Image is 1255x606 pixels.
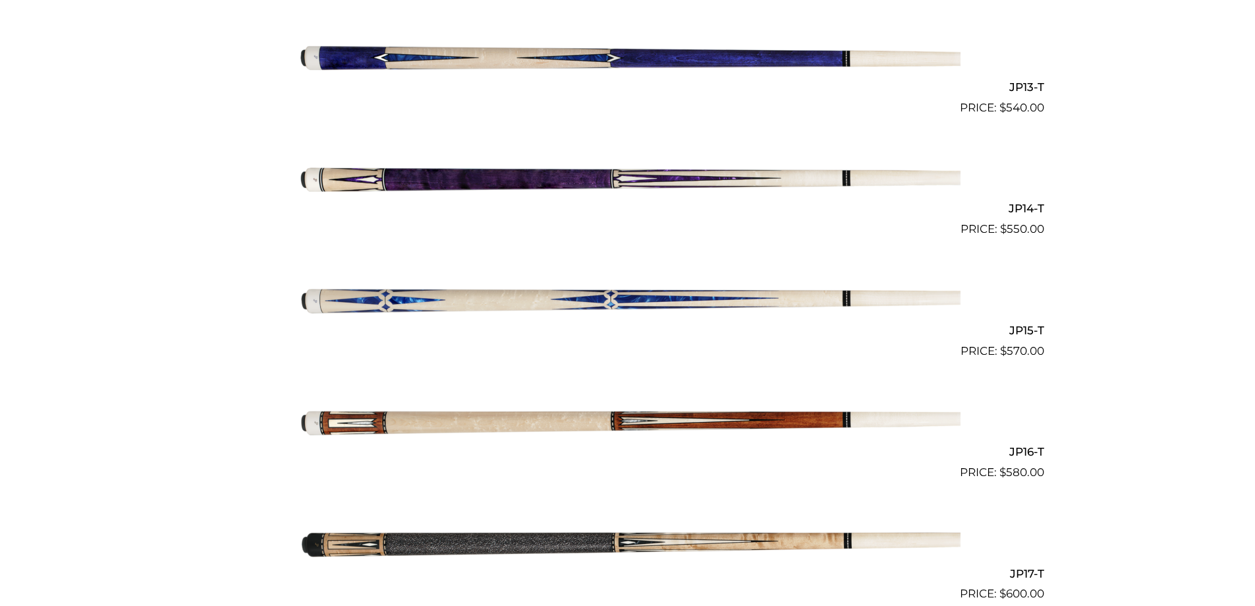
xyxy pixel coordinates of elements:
h2: JP13-T [211,75,1044,100]
h2: JP15-T [211,318,1044,342]
span: $ [999,466,1006,479]
bdi: 580.00 [999,466,1044,479]
a: JP17-T $600.00 [211,487,1044,603]
a: JP16-T $580.00 [211,365,1044,481]
img: JP14-T [295,122,961,233]
a: JP13-T $540.00 [211,1,1044,117]
img: JP16-T [295,365,961,476]
span: $ [1000,222,1007,235]
h2: JP17-T [211,561,1044,586]
img: JP17-T [295,487,961,597]
bdi: 550.00 [1000,222,1044,235]
img: JP15-T [295,243,961,354]
span: $ [1000,344,1007,357]
bdi: 600.00 [999,587,1044,600]
bdi: 540.00 [999,101,1044,114]
img: JP13-T [295,1,961,111]
h2: JP14-T [211,197,1044,221]
bdi: 570.00 [1000,344,1044,357]
span: $ [999,587,1006,600]
a: JP15-T $570.00 [211,243,1044,359]
h2: JP16-T [211,440,1044,464]
a: JP14-T $550.00 [211,122,1044,238]
span: $ [999,101,1006,114]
